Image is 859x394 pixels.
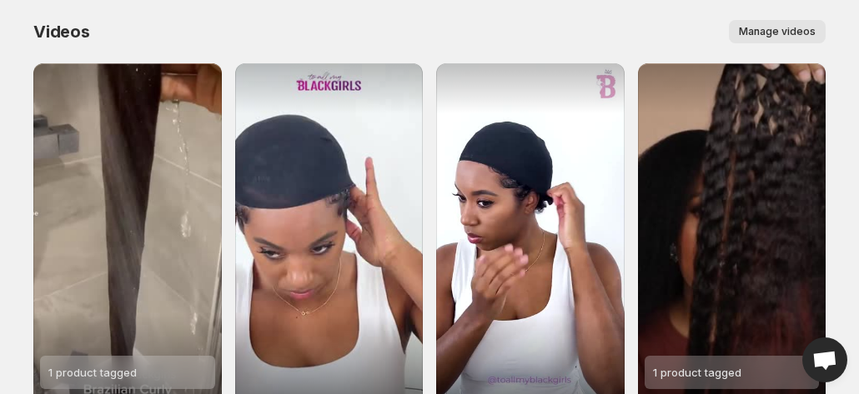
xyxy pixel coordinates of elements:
button: Manage videos [729,20,826,43]
a: Open chat [802,337,847,382]
span: 1 product tagged [48,366,137,379]
span: 1 product tagged [653,366,741,379]
span: Videos [33,22,90,42]
span: Manage videos [739,25,816,38]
